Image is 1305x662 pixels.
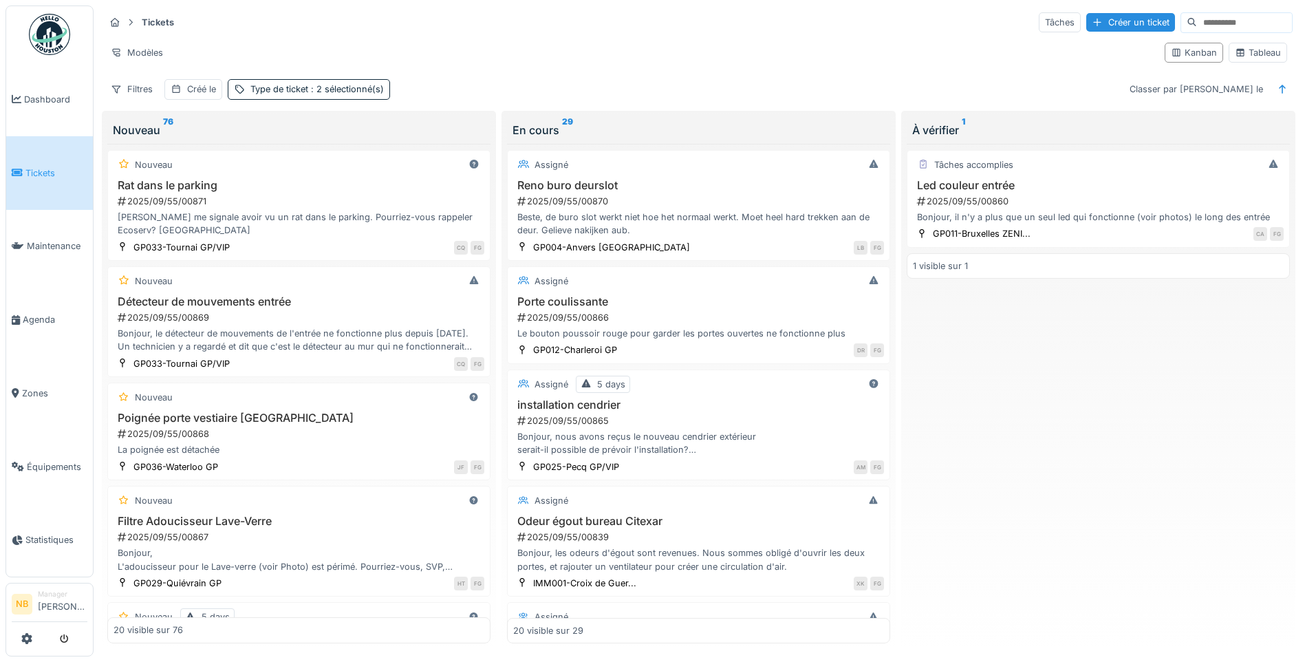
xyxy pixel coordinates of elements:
[114,546,484,573] div: Bonjour, L'adoucisseur pour le Lave-verre (voir Photo) est périmé. Pourriez-vous, SVP, procéder à...
[912,122,1284,138] div: À vérifier
[854,343,867,357] div: DR
[116,311,484,324] div: 2025/09/55/00869
[535,275,568,288] div: Assigné
[114,443,484,456] div: La poignée est détachée
[516,311,884,324] div: 2025/09/55/00866
[1039,12,1081,32] div: Tâches
[916,195,1284,208] div: 2025/09/55/00860
[25,533,87,546] span: Statistiques
[6,210,93,284] a: Maintenance
[471,577,484,590] div: FG
[516,414,884,427] div: 2025/09/55/00865
[933,227,1031,240] div: GP011-Bruxelles ZENI...
[27,460,87,473] span: Équipements
[913,211,1284,224] div: Bonjour, il n'y a plus que un seul led qui fonctionne (voir photos) le long des entrée
[116,531,484,544] div: 2025/09/55/00867
[12,594,32,615] li: NB
[533,241,690,254] div: GP004-Anvers [GEOGRAPHIC_DATA]
[105,79,159,99] div: Filtres
[136,16,180,29] strong: Tickets
[513,179,884,192] h3: Reno buro deurslot
[562,122,573,138] sup: 29
[135,610,173,623] div: Nouveau
[12,589,87,622] a: NB Manager[PERSON_NAME]
[454,241,468,255] div: CQ
[913,179,1284,192] h3: Led couleur entrée
[22,387,87,400] span: Zones
[454,357,468,371] div: CQ
[870,460,884,474] div: FG
[1086,13,1175,32] div: Créer un ticket
[116,195,484,208] div: 2025/09/55/00871
[513,327,884,340] div: Le bouton poussoir rouge pour garder les portes ouvertes ne fonctionne plus
[308,84,384,94] span: : 2 sélectionné(s)
[1270,227,1284,241] div: FG
[202,610,230,623] div: 5 days
[513,546,884,573] div: Bonjour, les odeurs d'égout sont revenues. Nous sommes obligé d'ouvrir les deux portes, et rajout...
[38,589,87,599] div: Manager
[135,158,173,171] div: Nouveau
[135,275,173,288] div: Nouveau
[513,122,885,138] div: En cours
[23,313,87,326] span: Agenda
[535,158,568,171] div: Assigné
[6,356,93,430] a: Zones
[1123,79,1269,99] div: Classer par [PERSON_NAME] le
[133,357,230,370] div: GP033-Tournai GP/VIP
[113,122,485,138] div: Nouveau
[516,195,884,208] div: 2025/09/55/00870
[597,378,625,391] div: 5 days
[454,577,468,590] div: HT
[854,577,867,590] div: XK
[1171,46,1217,59] div: Kanban
[116,427,484,440] div: 2025/09/55/00868
[105,43,169,63] div: Modèles
[533,343,617,356] div: GP012-Charleroi GP
[870,577,884,590] div: FG
[513,398,884,412] h3: installation cendrier
[1235,46,1281,59] div: Tableau
[870,241,884,255] div: FG
[513,211,884,237] div: Beste, de buro slot werkt niet hoe het normaal werkt. Moet heel hard trekken aan de deur. Gelieve...
[114,295,484,308] h3: Détecteur de mouvements entrée
[454,460,468,474] div: JF
[38,589,87,619] li: [PERSON_NAME]
[135,494,173,507] div: Nouveau
[6,430,93,504] a: Équipements
[513,624,583,637] div: 20 visible sur 29
[471,357,484,371] div: FG
[962,122,965,138] sup: 1
[27,239,87,253] span: Maintenance
[29,14,70,55] img: Badge_color-CXgf-gQk.svg
[513,295,884,308] h3: Porte coulissante
[471,460,484,474] div: FG
[535,378,568,391] div: Assigné
[913,259,968,273] div: 1 visible sur 1
[114,211,484,237] div: [PERSON_NAME] me signale avoir vu un rat dans le parking. Pourriez-vous rappeler Ecoserv? [GEOGRA...
[854,241,867,255] div: LB
[6,63,93,136] a: Dashboard
[187,83,216,96] div: Créé le
[533,460,619,473] div: GP025-Pecq GP/VIP
[135,391,173,404] div: Nouveau
[250,83,384,96] div: Type de ticket
[6,504,93,577] a: Statistiques
[114,624,183,637] div: 20 visible sur 76
[114,412,484,425] h3: Poignée porte vestiaire [GEOGRAPHIC_DATA]
[133,577,222,590] div: GP029-Quiévrain GP
[25,167,87,180] span: Tickets
[6,136,93,210] a: Tickets
[533,577,636,590] div: IMM001-Croix de Guer...
[114,179,484,192] h3: Rat dans le parking
[535,494,568,507] div: Assigné
[24,93,87,106] span: Dashboard
[535,610,568,623] div: Assigné
[934,158,1013,171] div: Tâches accomplies
[163,122,173,138] sup: 76
[114,515,484,528] h3: Filtre Adoucisseur Lave-Verre
[1253,227,1267,241] div: CA
[471,241,484,255] div: FG
[870,343,884,357] div: FG
[513,430,884,456] div: Bonjour, nous avons reçus le nouveau cendrier extérieur serait-il possible de prévoir l'installat...
[133,241,230,254] div: GP033-Tournai GP/VIP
